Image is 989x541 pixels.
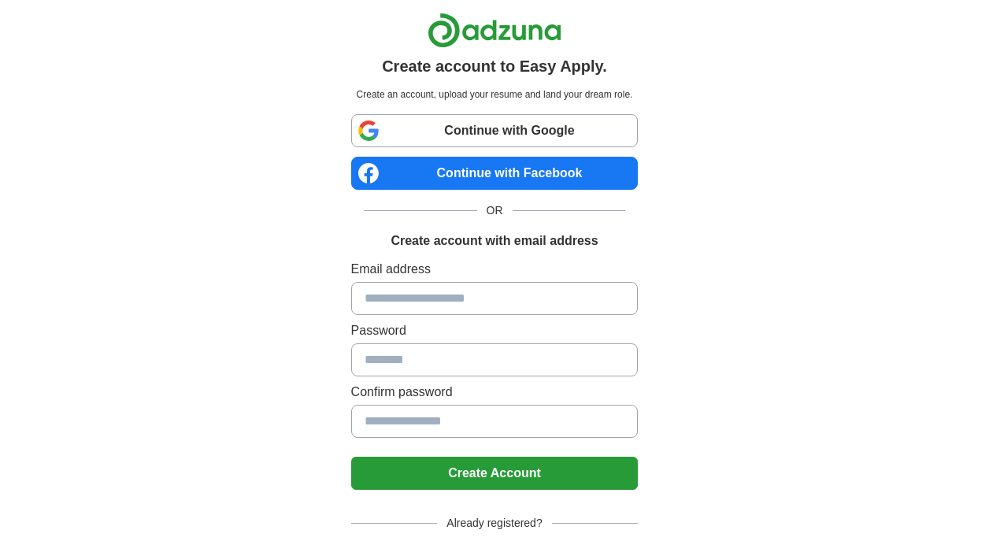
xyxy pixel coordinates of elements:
label: Confirm password [351,383,639,402]
h1: Create account to Easy Apply. [382,54,607,78]
img: Adzuna logo [428,13,561,48]
p: Create an account, upload your resume and land your dream role. [354,87,635,102]
a: Continue with Google [351,114,639,147]
h1: Create account with email address [391,232,598,250]
label: Email address [351,260,639,279]
span: OR [477,202,513,219]
label: Password [351,321,639,340]
span: Already registered? [437,515,551,532]
button: Create Account [351,457,639,490]
a: Continue with Facebook [351,157,639,190]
